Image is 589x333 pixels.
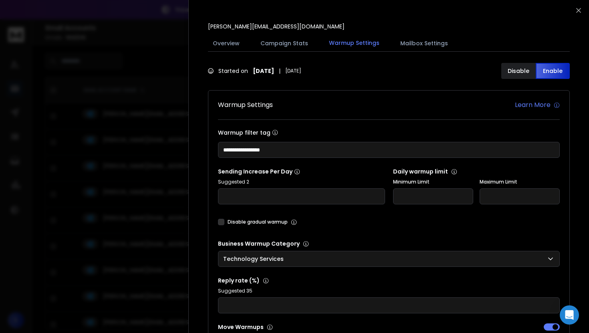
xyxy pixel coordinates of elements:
label: Minimum Limit [393,179,473,185]
button: Enable [536,63,570,79]
label: Warmup filter tag [218,129,560,135]
p: Move Warmups [218,323,387,331]
label: Maximum Limit [480,179,560,185]
button: DisableEnable [501,63,570,79]
p: [PERSON_NAME][EMAIL_ADDRESS][DOMAIN_NAME] [208,22,345,30]
h1: Warmup Settings [218,100,273,110]
button: Overview [208,34,244,52]
p: Suggested 2 [218,179,385,185]
div: Started on [208,67,301,75]
strong: [DATE] [253,67,274,75]
span: [DATE] [285,68,301,74]
p: Technology Services [223,255,287,263]
button: Disable [501,63,536,79]
button: Campaign Stats [256,34,313,52]
button: Mailbox Settings [395,34,453,52]
p: Sending Increase Per Day [218,168,385,176]
div: Open Intercom Messenger [560,305,579,325]
p: Business Warmup Category [218,240,560,248]
p: Suggested 35 [218,288,560,294]
p: Reply rate (%) [218,276,560,285]
p: Daily warmup limit [393,168,560,176]
a: Learn More [515,100,560,110]
label: Disable gradual warmup [228,219,288,225]
span: | [279,67,280,75]
button: Warmup Settings [324,34,384,52]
